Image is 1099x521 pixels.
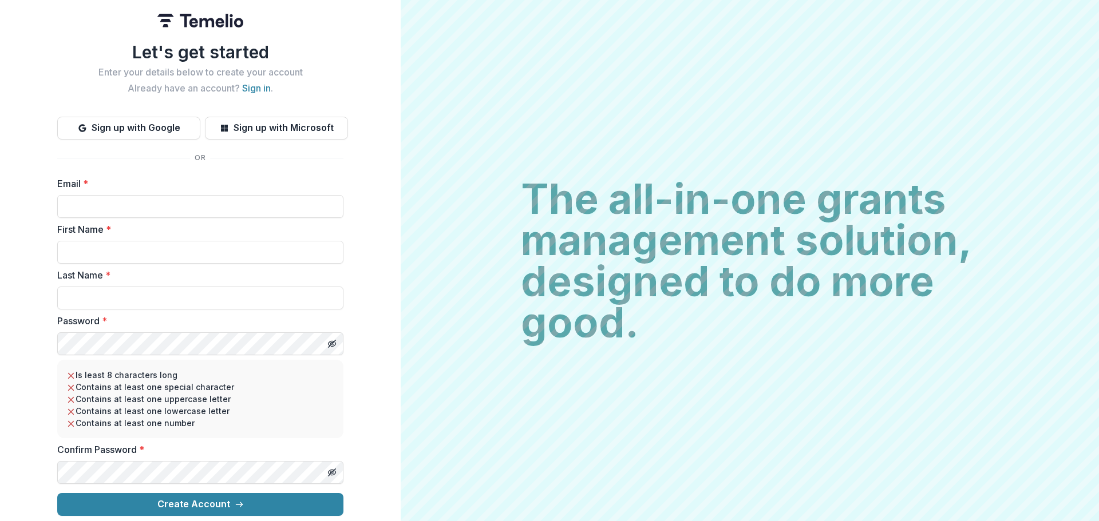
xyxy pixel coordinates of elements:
button: Toggle password visibility [323,335,341,353]
li: Contains at least one special character [66,381,334,393]
li: Contains at least one uppercase letter [66,393,334,405]
a: Sign in [242,82,271,94]
label: Confirm Password [57,443,337,456]
button: Sign up with Microsoft [205,117,348,140]
label: Last Name [57,268,337,282]
label: First Name [57,222,337,236]
li: Contains at least one lowercase letter [66,405,334,417]
label: Email [57,177,337,190]
button: Toggle password visibility [323,463,341,482]
img: Temelio [157,14,243,27]
label: Password [57,314,337,328]
h2: Enter your details below to create your account [57,67,343,78]
button: Create Account [57,493,343,516]
button: Sign up with Google [57,117,200,140]
li: Is least 8 characters long [66,369,334,381]
li: Contains at least one number [66,417,334,429]
h1: Let's get started [57,42,343,62]
h2: Already have an account? . [57,83,343,94]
